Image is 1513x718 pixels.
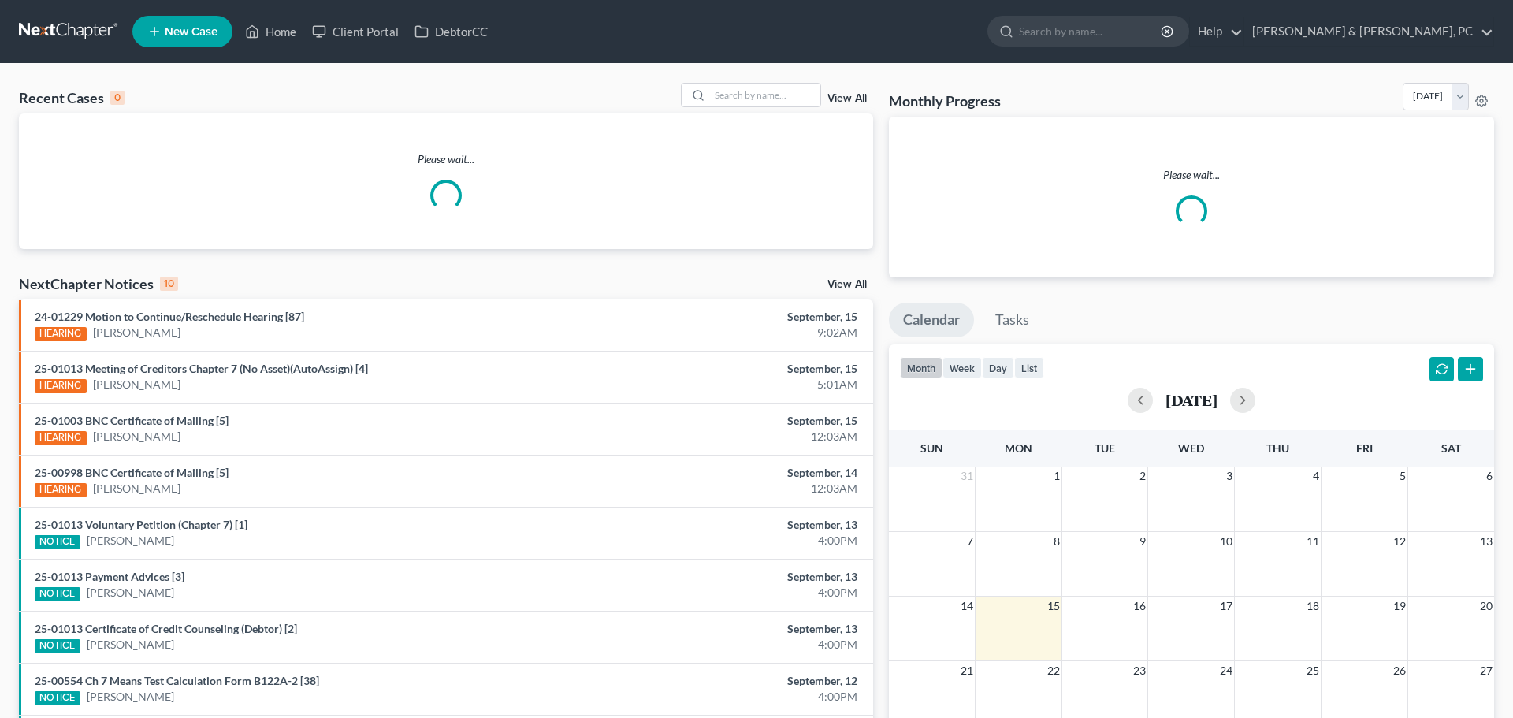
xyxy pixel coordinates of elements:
button: week [942,357,982,378]
span: 1 [1052,467,1061,485]
span: 24 [1218,661,1234,680]
button: day [982,357,1014,378]
a: [PERSON_NAME] [93,325,180,340]
div: September, 15 [593,413,857,429]
div: September, 12 [593,673,857,689]
div: 4:00PM [593,533,857,549]
a: View All [827,279,867,290]
h3: Monthly Progress [889,91,1001,110]
a: [PERSON_NAME] & [PERSON_NAME], PC [1244,17,1493,46]
span: 18 [1305,597,1321,616]
div: NOTICE [35,587,80,601]
div: NOTICE [35,691,80,705]
div: 0 [110,91,125,105]
div: September, 13 [593,569,857,585]
div: September, 13 [593,517,857,533]
div: 5:01AM [593,377,857,392]
div: HEARING [35,483,87,497]
span: Sat [1441,441,1461,455]
button: list [1014,357,1044,378]
a: Help [1190,17,1243,46]
span: Tue [1095,441,1115,455]
p: Please wait... [19,151,873,167]
a: Home [237,17,304,46]
a: 25-00998 BNC Certificate of Mailing [5] [35,466,229,479]
a: 25-01013 Voluntary Petition (Chapter 7) [1] [35,518,247,531]
span: Sun [920,441,943,455]
span: Mon [1005,441,1032,455]
span: 19 [1392,597,1407,616]
div: 4:00PM [593,585,857,601]
div: 12:03AM [593,429,857,445]
span: 31 [959,467,975,485]
a: [PERSON_NAME] [87,585,174,601]
a: 25-00554 Ch 7 Means Test Calculation Form B122A-2 [38] [35,674,319,687]
span: 14 [959,597,975,616]
div: September, 13 [593,621,857,637]
span: 2 [1138,467,1147,485]
span: 12 [1392,532,1407,551]
span: 8 [1052,532,1061,551]
span: Thu [1266,441,1289,455]
div: NOTICE [35,535,80,549]
a: 24-01229 Motion to Continue/Reschedule Hearing [87] [35,310,304,323]
span: 6 [1485,467,1494,485]
div: 12:03AM [593,481,857,497]
a: [PERSON_NAME] [93,429,180,445]
span: 27 [1478,661,1494,680]
div: September, 15 [593,361,857,377]
span: Wed [1178,441,1204,455]
div: 4:00PM [593,637,857,653]
div: Recent Cases [19,88,125,107]
a: [PERSON_NAME] [93,481,180,497]
a: Client Portal [304,17,407,46]
span: 11 [1305,532,1321,551]
span: 10 [1218,532,1234,551]
a: DebtorCC [407,17,496,46]
span: 20 [1478,597,1494,616]
div: 9:02AM [593,325,857,340]
input: Search by name... [1019,17,1163,46]
span: 15 [1046,597,1061,616]
div: NextChapter Notices [19,274,178,293]
a: 25-01013 Meeting of Creditors Chapter 7 (No Asset)(AutoAssign) [4] [35,362,368,375]
a: [PERSON_NAME] [93,377,180,392]
a: 25-01013 Certificate of Credit Counseling (Debtor) [2] [35,622,297,635]
span: 21 [959,661,975,680]
div: HEARING [35,327,87,341]
span: 9 [1138,532,1147,551]
span: Fri [1356,441,1373,455]
a: View All [827,93,867,104]
span: 16 [1132,597,1147,616]
span: 17 [1218,597,1234,616]
div: HEARING [35,431,87,445]
a: [PERSON_NAME] [87,637,174,653]
a: Calendar [889,303,974,337]
span: 7 [965,532,975,551]
span: 26 [1392,661,1407,680]
span: 4 [1311,467,1321,485]
a: 25-01013 Payment Advices [3] [35,570,184,583]
div: 10 [160,277,178,291]
span: 5 [1398,467,1407,485]
span: New Case [165,26,217,38]
a: [PERSON_NAME] [87,533,174,549]
span: 3 [1225,467,1234,485]
h2: [DATE] [1165,392,1217,408]
div: NOTICE [35,639,80,653]
p: Please wait... [901,167,1481,183]
a: [PERSON_NAME] [87,689,174,705]
div: September, 14 [593,465,857,481]
span: 13 [1478,532,1494,551]
div: September, 15 [593,309,857,325]
span: 23 [1132,661,1147,680]
button: month [900,357,942,378]
span: 22 [1046,661,1061,680]
span: 25 [1305,661,1321,680]
input: Search by name... [710,84,820,106]
div: HEARING [35,379,87,393]
a: Tasks [981,303,1043,337]
a: 25-01003 BNC Certificate of Mailing [5] [35,414,229,427]
div: 4:00PM [593,689,857,705]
